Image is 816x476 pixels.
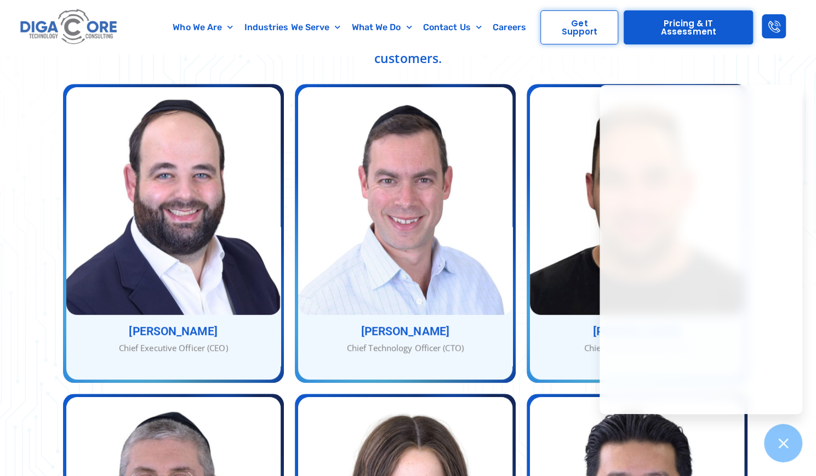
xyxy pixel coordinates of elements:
[164,15,535,40] nav: Menu
[298,326,512,337] h3: [PERSON_NAME]
[530,342,744,354] div: Chief Revenue Officer (CRO)
[298,342,512,354] div: Chief Technology Officer (CTO)
[167,15,238,40] a: Who We Are
[600,85,802,414] iframe: Chatgenie Messenger
[530,326,744,337] h3: [PERSON_NAME]
[298,87,512,315] img: Nathan Berger - Chief Technology Officer (CTO)
[530,87,744,315] img: Jacob Berezin - Chief Revenue Officer (CRO)
[418,15,487,40] a: Contact Us
[487,15,532,40] a: Careers
[66,342,281,354] div: Chief Executive Officer (CEO)
[346,15,417,40] a: What We Do
[238,15,346,40] a: Industries We Serve
[66,326,281,337] h3: [PERSON_NAME]
[624,10,753,44] a: Pricing & IT Assessment
[66,87,281,315] img: Abe-Kramer - Chief Executive Officer (CEO)
[635,19,741,36] span: Pricing & IT Assessment
[552,19,607,36] span: Get Support
[18,5,121,49] img: Digacore logo 1
[540,10,618,44] a: Get Support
